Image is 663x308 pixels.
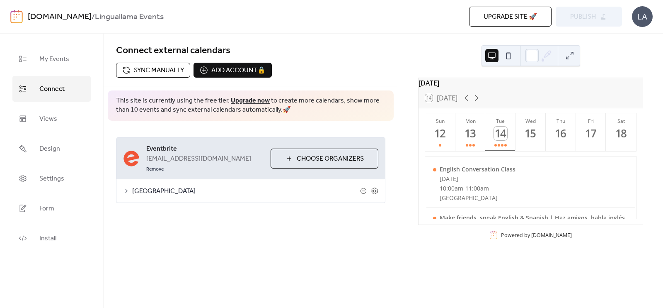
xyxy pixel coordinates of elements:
[440,194,515,202] div: [GEOGRAPHIC_DATA]
[28,9,92,25] a: [DOMAIN_NAME]
[428,117,453,125] div: Sun
[524,127,537,140] div: 15
[116,42,230,60] span: Connect external calendars
[95,9,164,25] b: Linguallama Events
[12,46,91,72] a: My Events
[440,184,463,192] span: 10:00am
[546,113,576,151] button: Thu16
[39,232,56,245] span: Install
[39,83,65,96] span: Connect
[12,106,91,132] a: Views
[531,232,572,239] a: [DOMAIN_NAME]
[488,117,513,125] div: Tue
[425,113,455,151] button: Sun12
[554,127,568,140] div: 16
[440,165,515,173] div: English Conversation Class
[458,117,483,125] div: Mon
[116,63,190,78] button: Sync manually
[440,175,515,183] div: [DATE]
[608,117,634,125] div: Sat
[548,117,573,125] div: Thu
[10,10,23,23] img: logo
[464,127,477,140] div: 13
[501,232,572,239] div: Powered by
[485,113,515,151] button: Tue14
[484,12,537,22] span: Upgrade site 🚀
[440,214,629,230] div: Make friends, speak English & Spanish | Haz amigos, habla inglés y español
[465,184,489,192] span: 11:00am
[12,196,91,221] a: Form
[146,166,164,173] span: Remove
[614,127,628,140] div: 18
[419,78,643,88] div: [DATE]
[39,142,60,156] span: Design
[632,6,653,27] div: LA
[12,166,91,191] a: Settings
[231,94,270,107] a: Upgrade now
[578,117,604,125] div: Fri
[576,113,606,151] button: Fri17
[39,53,69,66] span: My Events
[515,113,546,151] button: Wed15
[39,112,57,126] span: Views
[39,202,54,215] span: Form
[433,127,447,140] div: 12
[12,76,91,102] a: Connect
[518,117,543,125] div: Wed
[455,113,486,151] button: Mon13
[116,96,385,115] span: This site is currently using the free tier. to create more calendars, show more than 10 events an...
[92,9,95,25] b: /
[606,113,636,151] button: Sat18
[146,154,251,164] span: [EMAIL_ADDRESS][DOMAIN_NAME]
[463,184,465,192] span: -
[469,7,552,27] button: Upgrade site 🚀
[297,154,364,164] span: Choose Organizers
[494,127,508,140] div: 14
[132,186,360,196] span: [GEOGRAPHIC_DATA]
[123,150,140,167] img: eventbrite
[584,127,598,140] div: 17
[12,225,91,251] a: Install
[39,172,64,186] span: Settings
[146,144,264,154] span: Eventbrite
[134,66,184,76] span: Sync manually
[12,136,91,161] a: Design
[271,149,378,169] button: Choose Organizers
